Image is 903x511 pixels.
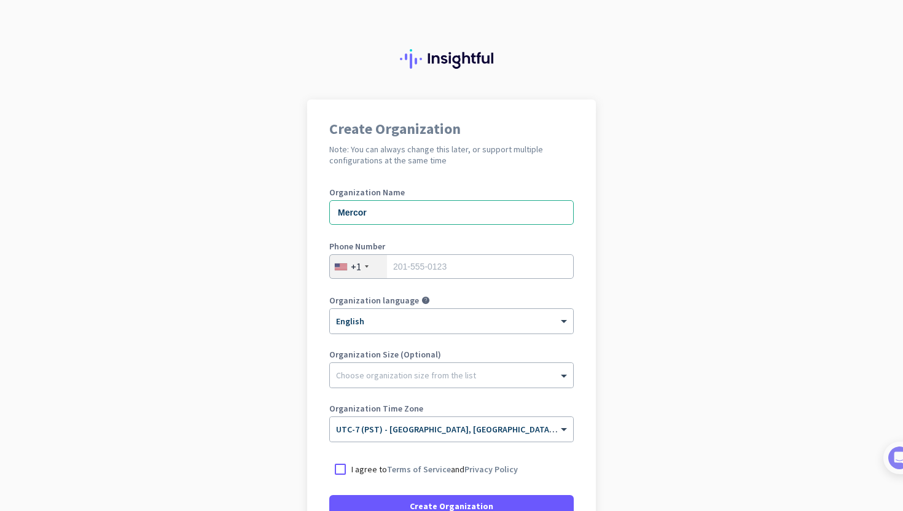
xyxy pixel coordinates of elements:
[351,260,361,273] div: +1
[329,296,419,305] label: Organization language
[387,464,451,475] a: Terms of Service
[421,296,430,305] i: help
[329,122,574,136] h1: Create Organization
[329,188,574,197] label: Organization Name
[329,200,574,225] input: What is the name of your organization?
[400,49,503,69] img: Insightful
[329,144,574,166] h2: Note: You can always change this later, or support multiple configurations at the same time
[329,242,574,251] label: Phone Number
[464,464,518,475] a: Privacy Policy
[329,404,574,413] label: Organization Time Zone
[329,254,574,279] input: 201-555-0123
[351,463,518,475] p: I agree to and
[329,350,574,359] label: Organization Size (Optional)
